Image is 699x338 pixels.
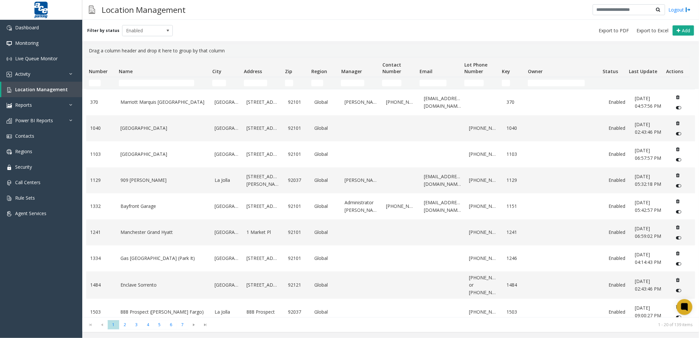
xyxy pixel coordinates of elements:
a: 92101 [288,229,306,236]
input: Email Filter [420,80,447,86]
span: Name [119,68,133,74]
img: 'icon' [7,41,12,46]
span: Regions [15,148,32,155]
span: Page 3 [131,320,142,329]
a: 1129 [507,177,525,184]
a: [EMAIL_ADDRESS][DOMAIN_NAME] [424,199,461,214]
a: [DATE] 02:43:46 PM [635,278,665,293]
a: [GEOGRAPHIC_DATA] [215,125,239,132]
input: City Filter [212,80,226,86]
a: [PHONE_NUMBER] [469,125,499,132]
a: 1103 [90,151,113,158]
a: 909 [PERSON_NAME] [120,177,207,184]
span: Owner [528,68,543,74]
button: Delete [673,222,683,233]
a: Global [315,255,337,262]
a: [EMAIL_ADDRESS][DOMAIN_NAME] [424,173,461,188]
span: Monitoring [15,40,39,46]
img: 'icon' [7,134,12,139]
button: Disable [673,102,685,113]
a: Logout [668,6,691,13]
td: Zip Filter [282,77,308,89]
img: 'icon' [7,149,12,155]
button: Export to PDF [596,26,632,35]
span: [DATE] 09:00:27 PM [635,305,661,318]
a: 1 Market Pl [246,229,280,236]
td: Region Filter [309,77,339,89]
div: Drag a column header and drop it here to group by that column [86,44,695,57]
td: Manager Filter [338,77,379,89]
a: Enabled [608,177,627,184]
a: Global [315,125,337,132]
span: Email [420,68,432,74]
img: 'icon' [7,103,12,108]
a: [PHONE_NUMBER] [469,308,499,316]
input: Number Filter [89,80,101,86]
input: Name Filter [119,80,194,86]
span: [DATE] 04:14:43 PM [635,251,661,265]
input: Contact Number Filter [382,80,401,86]
a: 92037 [288,177,306,184]
a: [STREET_ADDRESS] [246,151,280,158]
div: Data table [82,57,699,317]
span: Dashboard [15,24,39,31]
a: Enabled [608,125,627,132]
span: Go to the next page [190,322,198,327]
a: Manchester Grand Hyatt [120,229,207,236]
span: Location Management [15,86,68,93]
img: 'icon' [7,72,12,77]
a: 370 [507,99,525,106]
input: Lot Phone Number Filter [464,80,484,86]
span: Page 4 [142,320,154,329]
td: Last Update Filter [626,77,664,89]
button: Delete [673,301,683,312]
a: Global [315,281,337,289]
span: Page 6 [165,320,177,329]
a: [GEOGRAPHIC_DATA] [120,151,207,158]
a: [STREET_ADDRESS] [246,255,280,262]
a: [PHONE_NUMBER] [469,229,499,236]
img: logout [686,6,691,13]
a: [PHONE_NUMBER] [386,99,416,106]
button: Delete [673,170,683,181]
a: 1151 [507,203,525,210]
a: Enabled [608,99,627,106]
a: 92101 [288,125,306,132]
span: Enabled [122,25,163,36]
input: Region Filter [311,80,323,86]
span: Live Queue Monitor [15,55,58,62]
a: Administrator [PERSON_NAME] [345,199,378,214]
a: [GEOGRAPHIC_DATA] [215,151,239,158]
span: Page 7 [177,320,188,329]
img: 'icon' [7,118,12,124]
a: [PHONE_NUMBER] [386,203,416,210]
a: Global [315,99,337,106]
a: [GEOGRAPHIC_DATA] [120,125,207,132]
span: Call Centers [15,179,40,185]
a: 1332 [90,203,113,210]
a: 888 Prospect [246,308,280,316]
span: Number [89,68,108,74]
a: 1129 [90,177,113,184]
a: [PERSON_NAME] [345,177,378,184]
button: Export to Excel [634,26,671,35]
a: Gas [GEOGRAPHIC_DATA] (Park It) [120,255,207,262]
span: Rule Sets [15,195,35,201]
a: [STREET_ADDRESS] [246,99,280,106]
span: [DATE] 06:57:57 PM [635,147,661,161]
span: [DATE] 04:57:56 PM [635,95,661,109]
button: Disable [673,285,685,296]
span: Power BI Reports [15,117,53,124]
button: Delete [673,275,683,285]
span: [DATE] 02:43:46 PM [635,278,661,292]
a: 92121 [288,281,306,289]
span: Contact Number [382,62,401,74]
img: pageIcon [89,2,95,18]
a: 1241 [90,229,113,236]
a: 92101 [288,151,306,158]
span: Contacts [15,133,34,139]
a: 1503 [90,308,113,316]
a: [PERSON_NAME] [345,99,378,106]
a: Global [315,229,337,236]
a: Global [315,177,337,184]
